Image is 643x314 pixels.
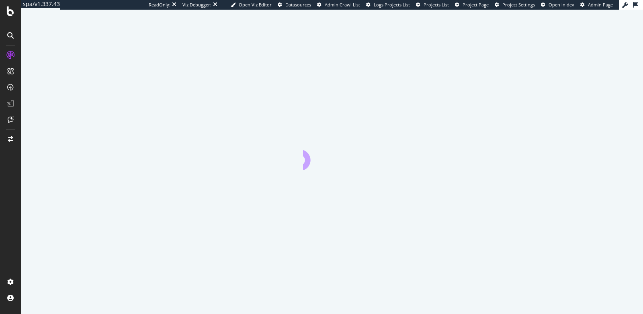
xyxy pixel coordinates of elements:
a: Open Viz Editor [231,2,272,8]
span: Projects List [424,2,449,8]
a: Admin Page [580,2,613,8]
span: Admin Page [588,2,613,8]
span: Project Page [463,2,489,8]
span: Project Settings [502,2,535,8]
span: Logs Projects List [374,2,410,8]
div: ReadOnly: [149,2,170,8]
a: Logs Projects List [366,2,410,8]
a: Admin Crawl List [317,2,360,8]
span: Admin Crawl List [325,2,360,8]
a: Project Page [455,2,489,8]
span: Open in dev [549,2,574,8]
a: Open in dev [541,2,574,8]
a: Project Settings [495,2,535,8]
a: Datasources [278,2,311,8]
span: Datasources [285,2,311,8]
div: animation [303,141,361,170]
div: Viz Debugger: [182,2,211,8]
span: Open Viz Editor [239,2,272,8]
a: Projects List [416,2,449,8]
